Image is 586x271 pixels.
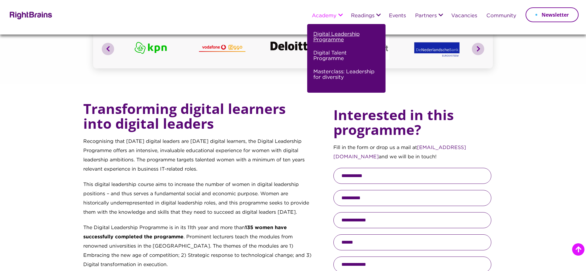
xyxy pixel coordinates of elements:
p: This digital leadership course aims to increase the number of women in digital leadership positio... [83,180,313,223]
a: Newsletter [526,7,579,22]
a: Masterclass: Leadership for diversity [313,68,378,87]
p: Fill in the form or drop us a mail at and we will be in touch! [333,143,491,168]
a: Academy [312,13,336,19]
a: Partners [415,13,437,19]
a: Events [389,13,406,19]
img: Rightbrains [8,10,52,19]
a: [EMAIL_ADDRESS][DOMAIN_NAME] [333,145,466,159]
button: Previous [102,43,114,55]
button: Next [472,43,484,55]
strong: 135 women have successfully completed the programme [83,225,287,239]
a: Digital Leadership Programme [313,30,378,49]
a: Readings [351,13,374,19]
a: Vacancies [451,13,477,19]
a: Community [486,13,516,19]
h4: Transforming digital learners into digital leaders [83,101,313,137]
a: Digital Talent Programme [313,49,378,68]
p: Recognising that [DATE] digital leaders are [DATE] digital learners, the Digital Leadership Progr... [83,137,313,180]
h4: Interested in this programme? [333,101,491,143]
